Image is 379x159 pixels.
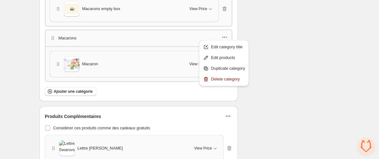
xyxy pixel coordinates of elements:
img: Macarons empty box [64,3,80,14]
span: Macarons empty box [82,6,120,12]
span: Edit category title [211,44,245,50]
a: Open chat [358,138,375,155]
span: Considérer ces produits comme des cadeaux gratuits [53,126,150,130]
span: View Price [189,62,207,67]
p: Macarons [58,35,76,41]
button: View Price [190,143,222,153]
button: Ajouter une catégorie [45,87,96,96]
img: Macaron [64,59,80,69]
button: View Price [186,59,217,69]
button: View Price [186,4,217,14]
span: Edit products [211,55,245,61]
span: Duplicate category [211,65,245,72]
span: Produits Complémentaires [45,113,101,120]
span: View Price [194,146,212,151]
span: View Price [189,6,207,11]
span: Macaron [82,61,98,67]
span: Ajouter une catégorie [54,89,93,94]
span: Lettre [PERSON_NAME] [77,145,123,151]
span: Delete category [211,76,245,82]
img: Lettre Swarovski [59,140,75,156]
